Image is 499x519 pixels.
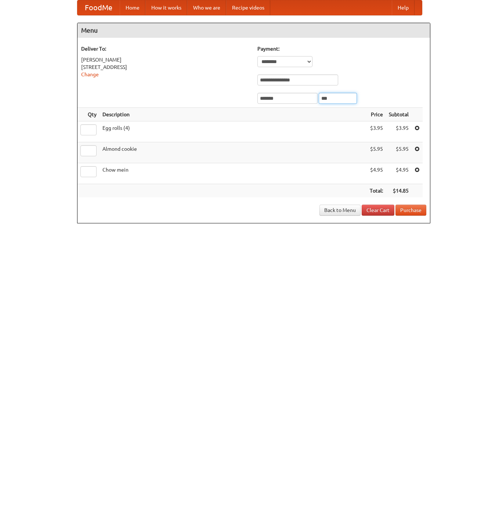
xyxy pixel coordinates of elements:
a: Help [392,0,415,15]
th: Qty [77,108,100,121]
th: Description [100,108,367,121]
td: $5.95 [386,142,412,163]
a: Who we are [187,0,226,15]
button: Purchase [395,205,426,216]
td: Almond cookie [100,142,367,163]
a: How it works [145,0,187,15]
h5: Payment: [257,45,426,52]
td: $3.95 [367,121,386,142]
td: Egg rolls (4) [100,121,367,142]
h5: Deliver To: [81,45,250,52]
a: Recipe videos [226,0,270,15]
h4: Menu [77,23,430,38]
a: FoodMe [77,0,120,15]
div: [PERSON_NAME] [81,56,250,63]
td: $4.95 [386,163,412,184]
th: Subtotal [386,108,412,121]
th: Price [367,108,386,121]
th: $14.85 [386,184,412,198]
td: $5.95 [367,142,386,163]
a: Change [81,72,99,77]
td: $4.95 [367,163,386,184]
td: Chow mein [100,163,367,184]
a: Clear Cart [362,205,394,216]
a: Back to Menu [319,205,361,216]
a: Home [120,0,145,15]
td: $3.95 [386,121,412,142]
th: Total: [367,184,386,198]
div: [STREET_ADDRESS] [81,63,250,71]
